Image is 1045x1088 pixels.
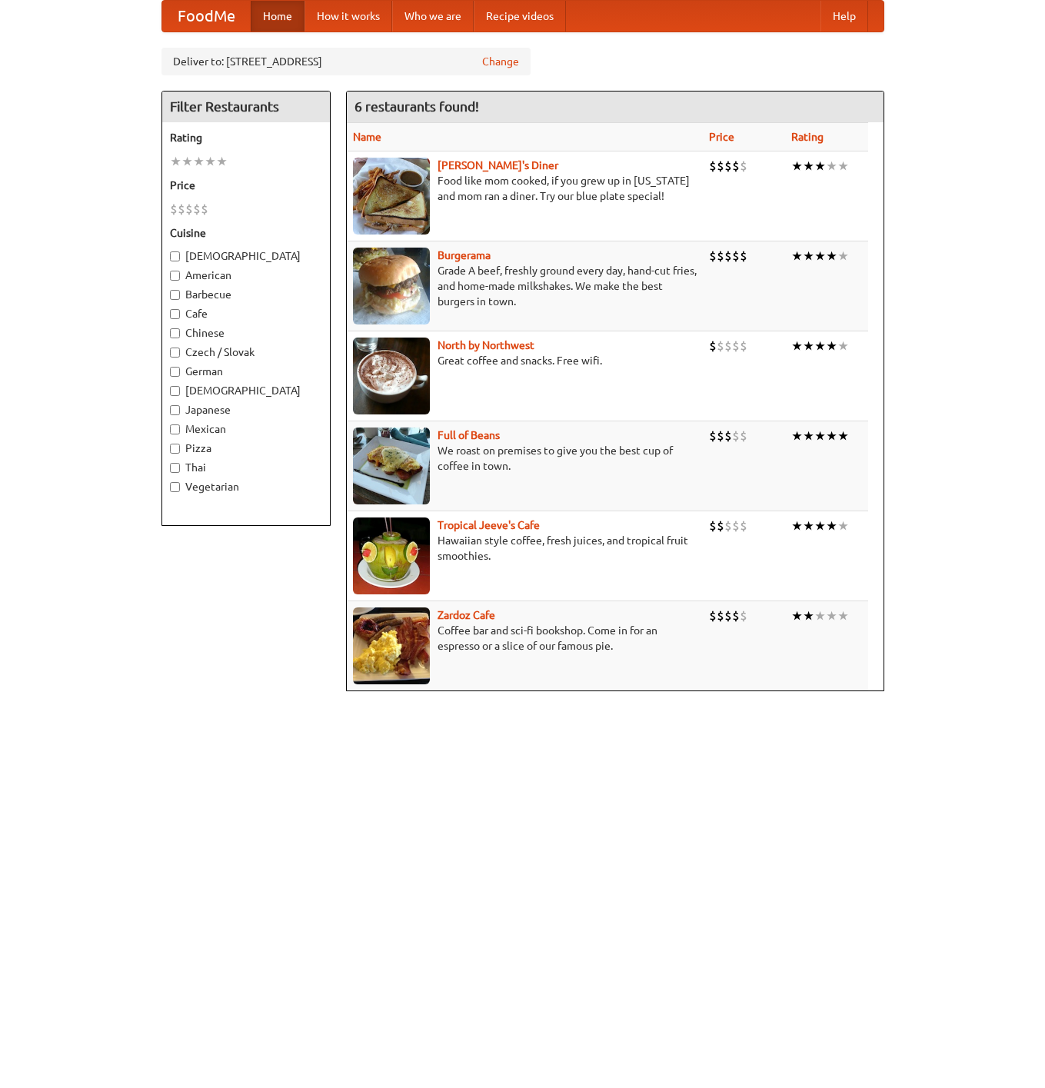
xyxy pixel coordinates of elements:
[709,131,734,143] a: Price
[724,607,732,624] li: $
[724,158,732,175] li: $
[170,402,322,418] label: Japanese
[717,158,724,175] li: $
[201,201,208,218] li: $
[353,443,697,474] p: We roast on premises to give you the best cup of coffee in town.
[170,325,322,341] label: Chinese
[724,428,732,444] li: $
[717,607,724,624] li: $
[161,48,531,75] div: Deliver to: [STREET_ADDRESS]
[353,428,430,504] img: beans.jpg
[170,364,322,379] label: German
[803,158,814,175] li: ★
[185,201,193,218] li: $
[170,290,180,300] input: Barbecue
[709,248,717,265] li: $
[216,153,228,170] li: ★
[438,159,558,171] a: [PERSON_NAME]'s Diner
[170,225,322,241] h5: Cuisine
[170,248,322,264] label: [DEMOGRAPHIC_DATA]
[205,153,216,170] li: ★
[474,1,566,32] a: Recipe videos
[791,248,803,265] li: ★
[740,158,747,175] li: $
[803,248,814,265] li: ★
[837,338,849,354] li: ★
[354,99,479,114] ng-pluralize: 6 restaurants found!
[353,263,697,309] p: Grade A beef, freshly ground every day, hand-cut fries, and home-made milkshakes. We make the bes...
[482,54,519,69] a: Change
[826,428,837,444] li: ★
[438,609,495,621] a: Zardoz Cafe
[438,249,491,261] a: Burgerama
[826,248,837,265] li: ★
[170,460,322,475] label: Thai
[837,607,849,624] li: ★
[709,428,717,444] li: $
[791,338,803,354] li: ★
[170,463,180,473] input: Thai
[791,428,803,444] li: ★
[820,1,868,32] a: Help
[791,607,803,624] li: ★
[791,131,824,143] a: Rating
[170,251,180,261] input: [DEMOGRAPHIC_DATA]
[438,429,500,441] a: Full of Beans
[740,607,747,624] li: $
[724,248,732,265] li: $
[717,338,724,354] li: $
[353,131,381,143] a: Name
[837,248,849,265] li: ★
[438,339,534,351] b: North by Northwest
[353,353,697,368] p: Great coffee and snacks. Free wifi.
[740,338,747,354] li: $
[724,338,732,354] li: $
[740,248,747,265] li: $
[353,248,430,324] img: burgerama.jpg
[837,517,849,534] li: ★
[193,153,205,170] li: ★
[803,428,814,444] li: ★
[814,607,826,624] li: ★
[170,178,322,193] h5: Price
[305,1,392,32] a: How it works
[193,201,201,218] li: $
[170,328,180,338] input: Chinese
[803,338,814,354] li: ★
[732,338,740,354] li: $
[170,405,180,415] input: Japanese
[170,421,322,437] label: Mexican
[709,338,717,354] li: $
[826,517,837,534] li: ★
[791,517,803,534] li: ★
[353,517,430,594] img: jeeves.jpg
[732,158,740,175] li: $
[178,201,185,218] li: $
[181,153,193,170] li: ★
[170,271,180,281] input: American
[717,248,724,265] li: $
[353,623,697,654] p: Coffee bar and sci-fi bookshop. Come in for an espresso or a slice of our famous pie.
[170,441,322,456] label: Pizza
[814,248,826,265] li: ★
[170,130,322,145] h5: Rating
[814,158,826,175] li: ★
[791,158,803,175] li: ★
[803,607,814,624] li: ★
[837,428,849,444] li: ★
[170,287,322,302] label: Barbecue
[353,338,430,414] img: north.jpg
[732,428,740,444] li: $
[826,158,837,175] li: ★
[353,607,430,684] img: zardoz.jpg
[353,173,697,204] p: Food like mom cooked, if you grew up in [US_STATE] and mom ran a diner. Try our blue plate special!
[740,517,747,534] li: $
[803,517,814,534] li: ★
[724,517,732,534] li: $
[251,1,305,32] a: Home
[170,201,178,218] li: $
